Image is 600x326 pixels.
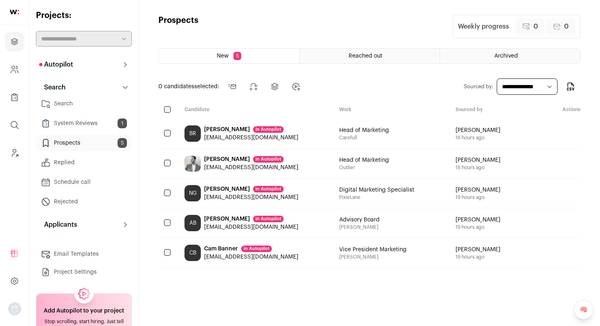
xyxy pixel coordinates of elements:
div: [EMAIL_ADDRESS][DOMAIN_NAME] [204,253,298,261]
div: Candidate [178,106,333,114]
div: [PERSON_NAME] [204,185,298,193]
button: Export to CSV [561,77,580,96]
span: 0 candidates [158,84,194,89]
span: selected: [158,83,219,91]
div: Cam Banner [204,245,298,253]
a: Prospects5 [36,135,132,151]
button: Open dropdown [8,302,21,315]
a: System Reviews1 [36,115,132,132]
a: Replied [36,154,132,171]
span: 1 [118,118,127,128]
span: [PERSON_NAME] [456,216,500,224]
h2: Projects: [36,10,132,21]
span: Archived [494,53,518,59]
span: 19 hours ago [456,194,500,201]
div: [PERSON_NAME] [204,215,298,223]
p: Autopilot [39,60,73,69]
a: Company Lists [5,87,24,107]
a: Search [36,96,132,112]
a: Reached out [300,49,440,63]
span: [PERSON_NAME] [456,156,500,164]
div: in Autopilot [241,246,272,252]
h2: Add Autopilot to your project [44,307,124,315]
img: 839057922ffa3662550ab4e25ca7df9a4ffee065bdbdbd5d81cd804095bcb8c4 [184,155,201,172]
span: Head of Marketing [339,126,389,134]
button: Search [36,79,132,96]
img: wellfound-shorthand-0d5821cbd27db2630d0214b213865d53afaa358527fdda9d0ea32b1df1b89c2c.svg [10,10,19,14]
div: [EMAIL_ADDRESS][DOMAIN_NAME] [204,193,298,201]
div: in Autopilot [253,186,284,192]
span: [PERSON_NAME] [456,126,500,134]
div: Sourced by [449,106,535,114]
span: [PERSON_NAME] [339,254,407,260]
a: Projects [5,32,24,51]
a: Company and ATS Settings [5,60,24,79]
div: AB [184,215,201,231]
button: Change candidates stage [286,77,306,96]
span: 18 hours ago [456,164,500,171]
span: Reached out [349,53,382,59]
span: Carefull [339,134,389,141]
span: 19 hours ago [456,254,500,260]
span: Outlier [339,164,389,171]
span: New [217,53,229,59]
span: Advisory Board [339,216,380,224]
p: Applicants [39,220,77,230]
a: Schedule call [36,174,132,190]
button: Applicants [36,217,132,233]
div: in Autopilot [253,156,284,163]
div: [PERSON_NAME] [204,125,298,134]
div: CB [184,245,201,261]
p: Search [39,83,66,92]
a: 🧠 [574,300,593,319]
span: 5 [233,52,241,60]
a: Leads (Backoffice) [5,143,24,163]
a: Archived [440,49,580,63]
span: 5 [118,138,127,148]
a: Rejected [36,194,132,210]
div: NG [184,185,201,201]
div: Actions [535,106,580,114]
div: [PERSON_NAME] [204,155,298,163]
div: [EMAIL_ADDRESS][DOMAIN_NAME] [204,134,298,142]
span: [PERSON_NAME] [456,246,500,254]
label: Sourced by: [464,83,493,90]
button: Autopilot [36,56,132,73]
h1: Prospects [158,15,198,38]
span: 0 [564,22,569,31]
span: 19 hours ago [456,224,500,230]
span: PixieLane [339,194,414,201]
a: Email Templates [36,246,132,262]
div: BR [184,125,201,142]
img: nopic.png [8,302,21,315]
div: [EMAIL_ADDRESS][DOMAIN_NAME] [204,163,298,172]
div: in Autopilot [253,126,284,133]
span: [PERSON_NAME] [456,186,500,194]
div: Work [333,106,449,114]
span: Digital Marketing Specialist [339,186,414,194]
div: Weekly progress [458,22,509,31]
div: [EMAIL_ADDRESS][DOMAIN_NAME] [204,223,298,231]
a: Project Settings [36,264,132,280]
div: in Autopilot [253,216,284,222]
span: 18 hours ago [456,134,500,141]
span: Vice President Marketing [339,246,407,254]
span: 0 [533,22,538,31]
span: [PERSON_NAME] [339,224,380,230]
span: Head of Marketing [339,156,389,164]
